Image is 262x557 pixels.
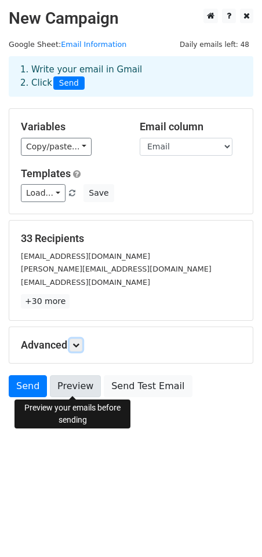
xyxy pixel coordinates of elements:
h5: Advanced [21,339,241,351]
a: Copy/paste... [21,138,92,156]
span: Send [53,76,85,90]
a: Daily emails left: 48 [176,40,253,49]
h2: New Campaign [9,9,253,28]
a: Preview [50,375,101,397]
div: Preview your emails before sending [14,400,130,428]
div: 1. Write your email in Gmail 2. Click [12,63,250,90]
h5: 33 Recipients [21,232,241,245]
button: Save [83,184,114,202]
h5: Variables [21,120,122,133]
iframe: Chat Widget [204,501,262,557]
a: Send Test Email [104,375,192,397]
span: Daily emails left: 48 [176,38,253,51]
a: Load... [21,184,65,202]
h5: Email column [140,120,241,133]
a: Send [9,375,47,397]
small: Google Sheet: [9,40,126,49]
a: Email Information [61,40,126,49]
a: +30 more [21,294,70,309]
small: [EMAIL_ADDRESS][DOMAIN_NAME] [21,278,150,287]
a: Templates [21,167,71,179]
small: [EMAIL_ADDRESS][DOMAIN_NAME] [21,252,150,261]
small: [PERSON_NAME][EMAIL_ADDRESS][DOMAIN_NAME] [21,265,212,273]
